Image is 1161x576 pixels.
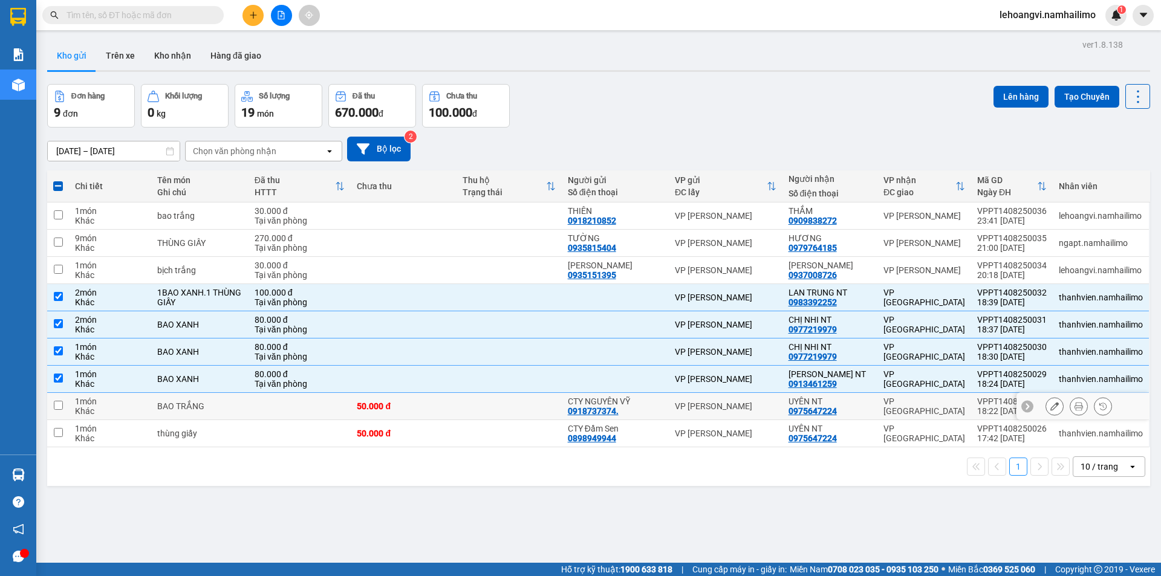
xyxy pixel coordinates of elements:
[789,243,837,253] div: 0979764185
[977,288,1047,297] div: VPPT1408250032
[157,401,242,411] div: BAO TRẮNG
[12,48,25,61] img: solution-icon
[789,288,871,297] div: LAN TRUNG NT
[71,92,105,100] div: Đơn hàng
[96,41,145,70] button: Trên xe
[977,233,1047,243] div: VPPT1408250035
[675,347,776,357] div: VP [PERSON_NAME]
[259,92,290,100] div: Số lượng
[75,315,145,325] div: 2 món
[50,11,59,19] span: search
[977,187,1037,197] div: Ngày ĐH
[977,369,1047,379] div: VPPT1408250029
[977,315,1047,325] div: VPPT1408250031
[675,187,767,197] div: ĐC lấy
[157,187,242,197] div: Ghi chú
[255,297,345,307] div: Tại văn phòng
[789,433,837,443] div: 0975647224
[67,8,209,22] input: Tìm tên, số ĐT hoặc mã đơn
[157,374,242,384] div: BAO XANH
[47,41,96,70] button: Kho gửi
[977,406,1047,416] div: 18:22 [DATE]
[353,92,375,100] div: Đã thu
[977,243,1047,253] div: 21:00 [DATE]
[883,187,955,197] div: ĐC giao
[977,297,1047,307] div: 18:39 [DATE]
[157,288,242,307] div: 1BAO XANH.1 THÙNG GIẤY
[13,523,24,535] span: notification
[977,433,1047,443] div: 17:42 [DATE]
[255,325,345,334] div: Tại văn phòng
[983,565,1035,574] strong: 0369 525 060
[877,170,971,202] th: Toggle SortBy
[75,216,145,225] div: Khác
[10,8,26,26] img: logo-vxr
[13,551,24,562] span: message
[75,233,145,243] div: 9 món
[883,369,965,389] div: VP [GEOGRAPHIC_DATA]
[1059,429,1143,438] div: thanhvien.namhailimo
[235,84,322,128] button: Số lượng19món
[977,206,1047,216] div: VPPT1408250036
[1119,5,1124,14] span: 1
[255,270,345,280] div: Tại văn phòng
[692,563,787,576] span: Cung cấp máy in - giấy in:
[328,84,416,128] button: Đã thu670.000đ
[255,369,345,379] div: 80.000 đ
[1055,86,1119,108] button: Tạo Chuyến
[335,105,379,120] span: 670.000
[249,170,351,202] th: Toggle SortBy
[883,175,955,185] div: VP nhận
[789,379,837,389] div: 0913461259
[789,216,837,225] div: 0909838272
[13,496,24,508] span: question-circle
[1059,238,1143,248] div: ngapt.namhailimo
[977,379,1047,389] div: 18:24 [DATE]
[568,433,616,443] div: 0898949944
[357,429,450,438] div: 50.000 đ
[357,401,450,411] div: 50.000 đ
[75,270,145,280] div: Khác
[157,320,242,329] div: BAO XANH
[75,379,145,389] div: Khác
[193,145,276,157] div: Chọn văn phòng nhận
[257,109,274,118] span: món
[675,265,776,275] div: VP [PERSON_NAME]
[828,565,938,574] strong: 0708 023 035 - 0935 103 250
[1094,565,1102,574] span: copyright
[75,406,145,416] div: Khác
[1059,347,1143,357] div: thanhvien.namhailimo
[157,238,242,248] div: THÙNG GIẤY
[12,79,25,91] img: warehouse-icon
[463,187,546,197] div: Trạng thái
[1059,211,1143,221] div: lehoangvi.namhailimo
[145,41,201,70] button: Kho nhận
[75,297,145,307] div: Khác
[675,211,776,221] div: VP [PERSON_NAME]
[789,406,837,416] div: 0975647224
[457,170,562,202] th: Toggle SortBy
[1046,397,1064,415] div: Sửa đơn hàng
[789,206,871,216] div: THẮM
[299,5,320,26] button: aim
[790,563,938,576] span: Miền Nam
[568,424,663,433] div: CTY Đầm Sen
[75,181,145,191] div: Chi tiết
[1133,5,1154,26] button: caret-down
[1059,320,1143,329] div: thanhvien.namhailimo
[249,11,258,19] span: plus
[157,211,242,221] div: bao trắng
[568,187,663,197] div: Số điện thoại
[675,175,767,185] div: VP gửi
[789,369,871,379] div: KIM ANH NT
[675,401,776,411] div: VP [PERSON_NAME]
[255,243,345,253] div: Tại văn phòng
[75,206,145,216] div: 1 món
[446,92,477,100] div: Chưa thu
[405,131,417,143] sup: 2
[1059,265,1143,275] div: lehoangvi.namhailimo
[1009,458,1027,476] button: 1
[977,260,1047,270] div: VPPT1408250034
[883,211,965,221] div: VP [PERSON_NAME]
[971,170,1053,202] th: Toggle SortBy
